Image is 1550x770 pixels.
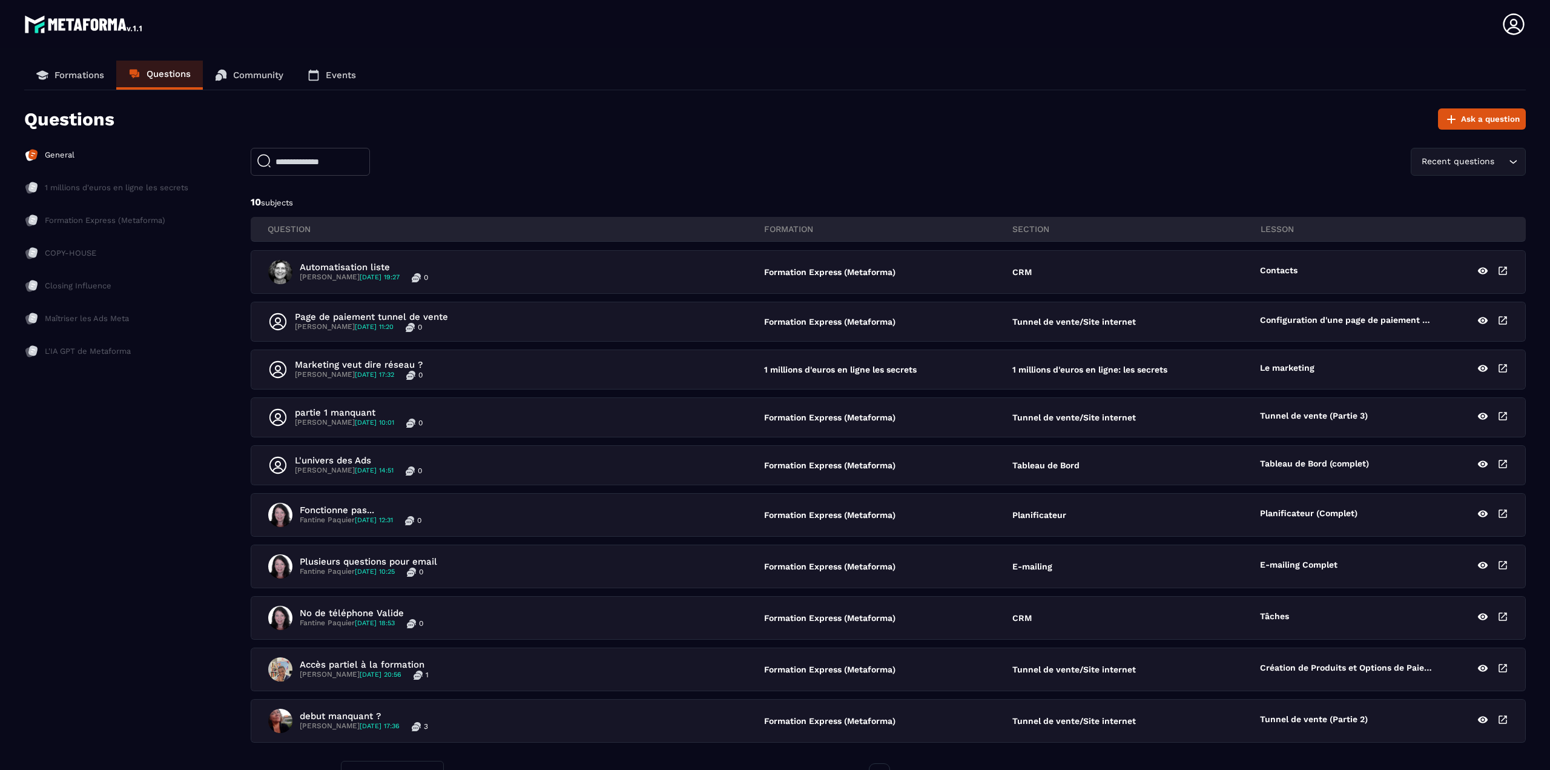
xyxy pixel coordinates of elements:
[1012,716,1136,726] p: Tunnel de vente/Site internet
[300,670,401,680] p: [PERSON_NAME]
[764,317,1000,327] p: Formation Express (Metaforma)
[1012,665,1136,674] p: Tunnel de vente/Site internet
[24,279,39,293] img: formation-icon-inac.db86bb20.svg
[300,711,428,722] p: debut manquant ?
[300,262,428,273] p: Automatisation liste
[419,619,423,628] p: 0
[300,567,395,577] p: Fantine Paquier
[295,359,423,370] p: Marketing veut dire réseau ?
[1260,714,1368,728] p: Tunnel de vente (Partie 2)
[300,273,400,282] p: [PERSON_NAME]
[300,619,395,628] p: Fantine Paquier
[147,68,191,79] p: Questions
[295,466,394,476] p: [PERSON_NAME]
[45,248,96,259] p: COPY-HOUSE
[45,346,131,357] p: L'IA GPT de Metaforma
[54,70,104,81] p: Formations
[1012,413,1136,422] p: Tunnel de vente/Site internet
[326,70,356,81] p: Events
[1260,508,1357,522] p: Planificateur (Complet)
[418,466,422,476] p: 0
[45,280,111,291] p: Closing Influence
[45,313,129,324] p: Maîtriser les Ads Meta
[24,148,39,162] img: formation-icon-active.2ea72e5a.svg
[300,608,423,619] p: No de téléphone Valide
[261,198,293,207] span: subjects
[233,70,283,81] p: Community
[418,370,423,380] p: 0
[355,516,393,524] span: [DATE] 12:31
[45,215,165,226] p: Formation Express (Metaforma)
[424,722,428,731] p: 3
[24,12,144,36] img: logo
[426,670,429,680] p: 1
[295,455,422,466] p: L'univers des Ads
[417,516,421,525] p: 0
[355,371,394,379] span: [DATE] 17:32
[300,556,437,567] p: Plusieurs questions pour email
[360,273,400,281] span: [DATE] 19:27
[116,61,203,90] a: Questions
[295,370,394,380] p: [PERSON_NAME]
[1012,613,1032,623] p: CRM
[268,224,764,234] p: QUESTION
[355,466,394,474] span: [DATE] 14:51
[24,213,39,228] img: formation-icon-inac.db86bb20.svg
[1260,611,1289,625] p: Tâches
[1261,224,1509,234] p: lesson
[24,311,39,326] img: formation-icon-inac.db86bb20.svg
[764,716,1000,726] p: Formation Express (Metaforma)
[355,419,394,426] span: [DATE] 10:01
[1260,560,1337,573] p: E-mailing Complet
[24,344,39,359] img: formation-icon-inac.db86bb20.svg
[300,659,429,670] p: Accès partiel à la formation
[1012,460,1080,470] p: Tableau de Bord
[1012,317,1136,327] p: Tunnel de vente/Site internet
[1012,267,1032,277] p: CRM
[1419,155,1497,168] span: Recent questions
[1260,459,1369,472] p: Tableau de Bord (complet)
[1260,411,1368,424] p: Tunnel de vente (Partie 3)
[764,224,1012,234] p: FORMATION
[1012,365,1167,374] p: 1 millions d'euros en ligne: les secrets
[295,418,394,428] p: [PERSON_NAME]
[45,150,74,161] p: General
[1260,663,1434,676] p: Création de Produits et Options de Paiement 🛒
[355,568,395,576] span: [DATE] 10:25
[1260,363,1314,376] p: Le marketing
[295,311,448,322] p: Page de paiement tunnel de vente
[419,567,423,577] p: 0
[1260,265,1298,279] p: Contacts
[24,108,114,130] p: Questions
[1260,315,1434,328] p: Configuration d'une page de paiement sur Metaforma
[764,267,1000,277] p: Formation Express (Metaforma)
[300,722,400,731] p: [PERSON_NAME]
[24,246,39,261] img: formation-icon-inac.db86bb20.svg
[300,516,393,525] p: Fantine Paquier
[418,418,423,428] p: 0
[1012,224,1261,234] p: section
[764,413,1000,422] p: Formation Express (Metaforma)
[300,505,421,516] p: Fonctionne pas...
[360,722,400,730] span: [DATE] 17:36
[1438,108,1526,130] button: Ask a question
[295,322,394,332] p: [PERSON_NAME]
[1411,148,1526,176] div: Search for option
[418,322,422,332] p: 0
[764,562,1000,571] p: Formation Express (Metaforma)
[295,61,368,90] a: Events
[1012,510,1066,520] p: Planificateur
[764,365,1000,374] p: 1 millions d'euros en ligne les secrets
[764,613,1000,623] p: Formation Express (Metaforma)
[764,460,1000,470] p: Formation Express (Metaforma)
[295,407,423,418] p: partie 1 manquant
[24,61,116,90] a: Formations
[203,61,295,90] a: Community
[424,273,428,282] p: 0
[45,182,188,193] p: 1 millions d'euros en ligne les secrets
[1012,562,1052,571] p: E-mailing
[764,665,1000,674] p: Formation Express (Metaforma)
[360,671,401,679] span: [DATE] 20:56
[1497,155,1506,168] input: Search for option
[251,196,1526,209] p: 10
